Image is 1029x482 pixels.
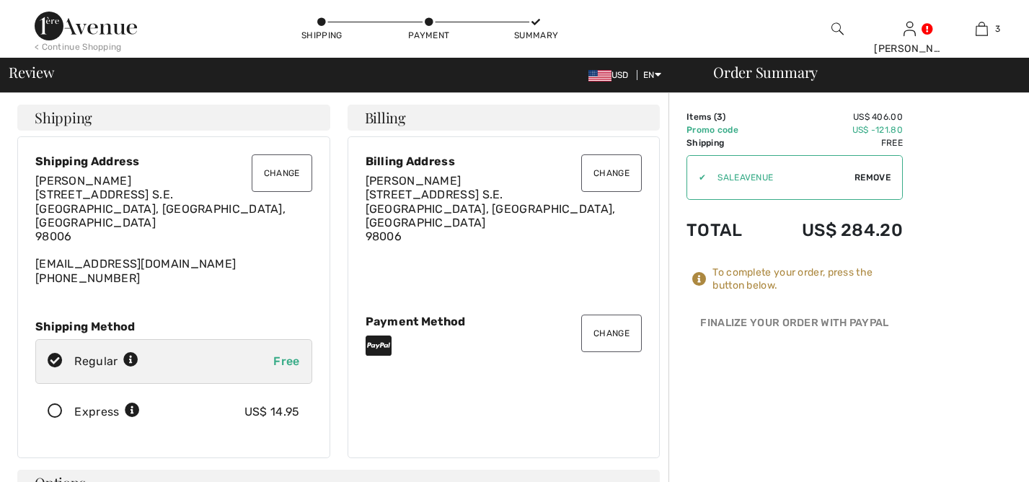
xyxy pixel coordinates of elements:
[9,65,54,79] span: Review
[686,136,764,149] td: Shipping
[35,154,312,168] div: Shipping Address
[35,320,312,333] div: Shipping Method
[514,29,557,42] div: Summary
[712,266,903,292] div: To complete your order, press the button below.
[366,174,461,188] span: [PERSON_NAME]
[995,22,1000,35] span: 3
[244,403,300,421] div: US$ 14.95
[35,188,286,243] span: [STREET_ADDRESS] S.E. [GEOGRAPHIC_DATA], [GEOGRAPHIC_DATA], [GEOGRAPHIC_DATA] 98006
[904,22,916,35] a: Sign In
[588,70,611,82] img: US Dollar
[946,20,1017,38] a: 3
[366,188,616,243] span: [STREET_ADDRESS] S.E. [GEOGRAPHIC_DATA], [GEOGRAPHIC_DATA], [GEOGRAPHIC_DATA] 98006
[686,110,764,123] td: Items ( )
[35,40,122,53] div: < Continue Shopping
[643,70,661,80] span: EN
[764,123,903,136] td: US$ -121.80
[904,20,916,38] img: My Info
[686,206,764,255] td: Total
[273,354,299,368] span: Free
[35,174,131,188] span: [PERSON_NAME]
[74,403,140,421] div: Express
[854,171,891,184] span: Remove
[687,171,706,184] div: ✔
[366,315,642,328] div: Payment Method
[764,110,903,123] td: US$ 406.00
[686,315,903,337] div: Finalize Your Order with PayPal
[581,154,642,192] button: Change
[407,29,451,42] div: Payment
[588,70,635,80] span: USD
[976,20,988,38] img: My Bag
[764,136,903,149] td: Free
[696,65,1020,79] div: Order Summary
[74,353,138,370] div: Regular
[35,110,92,125] span: Shipping
[35,174,312,285] div: [EMAIL_ADDRESS][DOMAIN_NAME] [PHONE_NUMBER]
[706,156,854,199] input: Promo code
[35,12,137,40] img: 1ère Avenue
[874,41,945,56] div: [PERSON_NAME]
[300,29,343,42] div: Shipping
[831,20,844,38] img: search the website
[717,112,723,122] span: 3
[686,123,764,136] td: Promo code
[252,154,312,192] button: Change
[366,154,642,168] div: Billing Address
[365,110,406,125] span: Billing
[764,206,903,255] td: US$ 284.20
[581,315,642,352] button: Change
